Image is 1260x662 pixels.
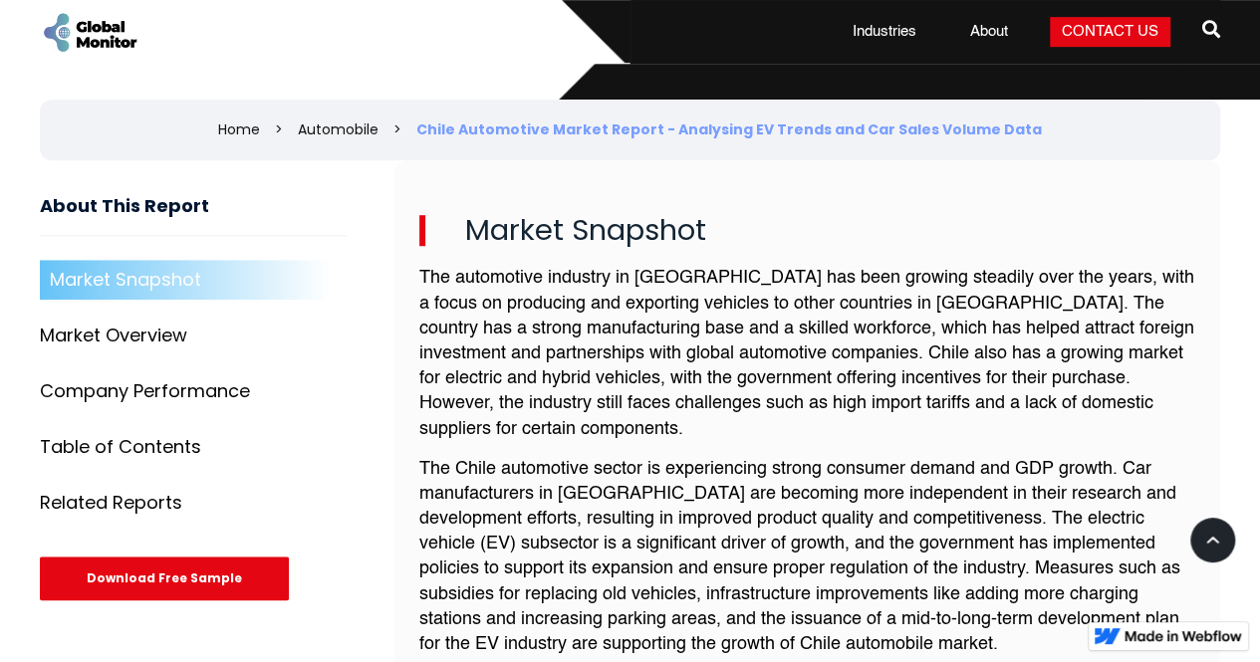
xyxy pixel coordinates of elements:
[40,493,182,513] div: Related Reports
[275,119,283,139] div: >
[40,427,347,467] a: Table of Contents
[40,371,347,411] a: Company Performance
[298,119,378,139] a: Automobile
[50,270,201,290] div: Market Snapshot
[419,215,1196,247] h2: Market Snapshot
[393,119,401,139] div: >
[40,437,201,457] div: Table of Contents
[40,326,187,345] div: Market Overview
[958,22,1020,42] a: About
[40,556,289,600] div: Download Free Sample
[40,260,347,300] a: Market Snapshot
[419,457,1196,658] p: The Chile automotive sector is experiencing strong consumer demand and GDP growth. Car manufactur...
[1050,17,1170,47] a: Contact Us
[1125,630,1242,642] img: Made in Webflow
[40,10,139,55] a: home
[218,119,260,139] a: Home
[40,316,347,355] a: Market Overview
[40,196,347,237] h3: About This Report
[40,381,250,401] div: Company Performance
[416,119,1042,139] div: Chile Automotive Market Report - Analysing EV Trends and Car Sales Volume Data
[1202,15,1220,43] span: 
[40,483,347,523] a: Related Reports
[841,22,928,42] a: Industries
[419,266,1196,441] p: The automotive industry in [GEOGRAPHIC_DATA] has been growing steadily over the years, with a foc...
[1202,12,1220,52] a: 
